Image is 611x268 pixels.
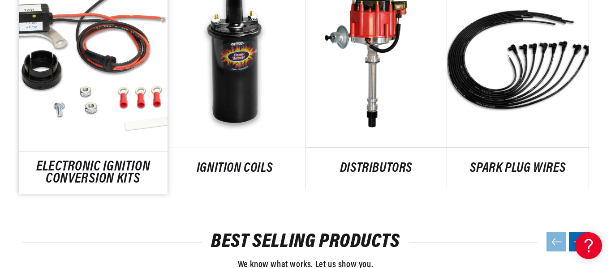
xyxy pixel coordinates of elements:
[447,163,589,174] a: SPARK PLUG WIRES
[546,232,566,251] button: Previous slide
[305,163,447,174] a: DISTRIBUTORS
[211,234,400,251] a: BEST SELLING PRODUCTS
[164,163,305,174] a: IGNITION COILS
[19,161,168,185] a: ELECTRONIC IGNITION CONVERSION KITS
[569,232,589,251] button: Next slide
